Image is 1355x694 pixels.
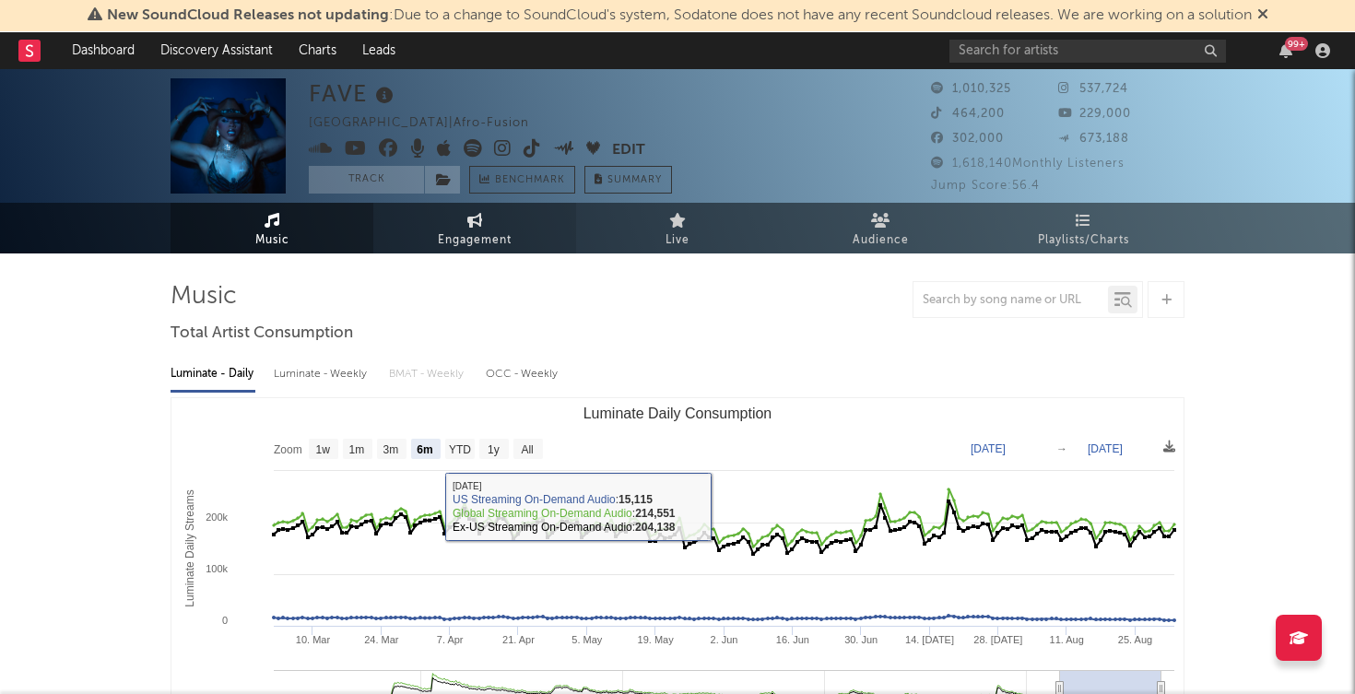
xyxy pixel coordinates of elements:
button: 99+ [1279,43,1292,58]
text: 16. Jun [776,634,809,645]
text: 24. Mar [364,634,399,645]
text: [DATE] [1088,442,1123,455]
button: Summary [584,166,672,194]
text: 11. Aug [1050,634,1084,645]
text: 10. Mar [296,634,331,645]
a: Audience [779,203,982,253]
span: 537,724 [1058,83,1128,95]
text: 1w [316,443,331,456]
text: Luminate Daily Consumption [583,406,772,421]
span: Summary [607,175,662,185]
span: Total Artist Consumption [171,323,353,345]
text: 100k [206,563,228,574]
a: Engagement [373,203,576,253]
text: All [521,443,533,456]
text: 21. Apr [502,634,535,645]
a: Charts [286,32,349,69]
a: Dashboard [59,32,147,69]
text: YTD [449,443,471,456]
span: Live [666,229,689,252]
text: 28. [DATE] [973,634,1022,645]
text: Luminate Daily Streams [183,489,196,606]
div: FAVE [309,78,398,109]
span: 1,618,140 Monthly Listeners [931,158,1125,170]
text: 7. Apr [437,634,464,645]
input: Search for artists [949,40,1226,63]
span: New SoundCloud Releases not updating [107,8,389,23]
div: OCC - Weekly [486,359,560,390]
a: Benchmark [469,166,575,194]
a: Discovery Assistant [147,32,286,69]
text: 2. Jun [711,634,738,645]
div: [GEOGRAPHIC_DATA] | Afro-fusion [309,112,550,135]
text: 1m [349,443,365,456]
text: [DATE] [971,442,1006,455]
text: 6m [417,443,432,456]
input: Search by song name or URL [913,293,1108,308]
a: Live [576,203,779,253]
span: Benchmark [495,170,565,192]
text: 1y [488,443,500,456]
span: Dismiss [1257,8,1268,23]
span: Playlists/Charts [1038,229,1129,252]
text: 0 [222,615,228,626]
span: Jump Score: 56.4 [931,180,1040,192]
span: 673,188 [1058,133,1129,145]
text: → [1056,442,1067,455]
text: Zoom [274,443,302,456]
div: Luminate - Daily [171,359,255,390]
text: 25. Aug [1118,634,1152,645]
a: Leads [349,32,408,69]
a: Playlists/Charts [982,203,1184,253]
span: Audience [853,229,909,252]
span: 1,010,325 [931,83,1011,95]
div: Luminate - Weekly [274,359,371,390]
button: Track [309,166,424,194]
div: 99 + [1285,37,1308,51]
span: Music [255,229,289,252]
a: Music [171,203,373,253]
span: Engagement [438,229,512,252]
span: : Due to a change to SoundCloud's system, Sodatone does not have any recent Soundcloud releases. ... [107,8,1252,23]
text: 3m [383,443,399,456]
span: 302,000 [931,133,1004,145]
text: 200k [206,512,228,523]
span: 229,000 [1058,108,1131,120]
button: Edit [612,139,645,162]
text: 14. [DATE] [905,634,954,645]
span: 464,200 [931,108,1005,120]
text: 30. Jun [844,634,878,645]
text: 19. May [638,634,675,645]
text: 5. May [571,634,603,645]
